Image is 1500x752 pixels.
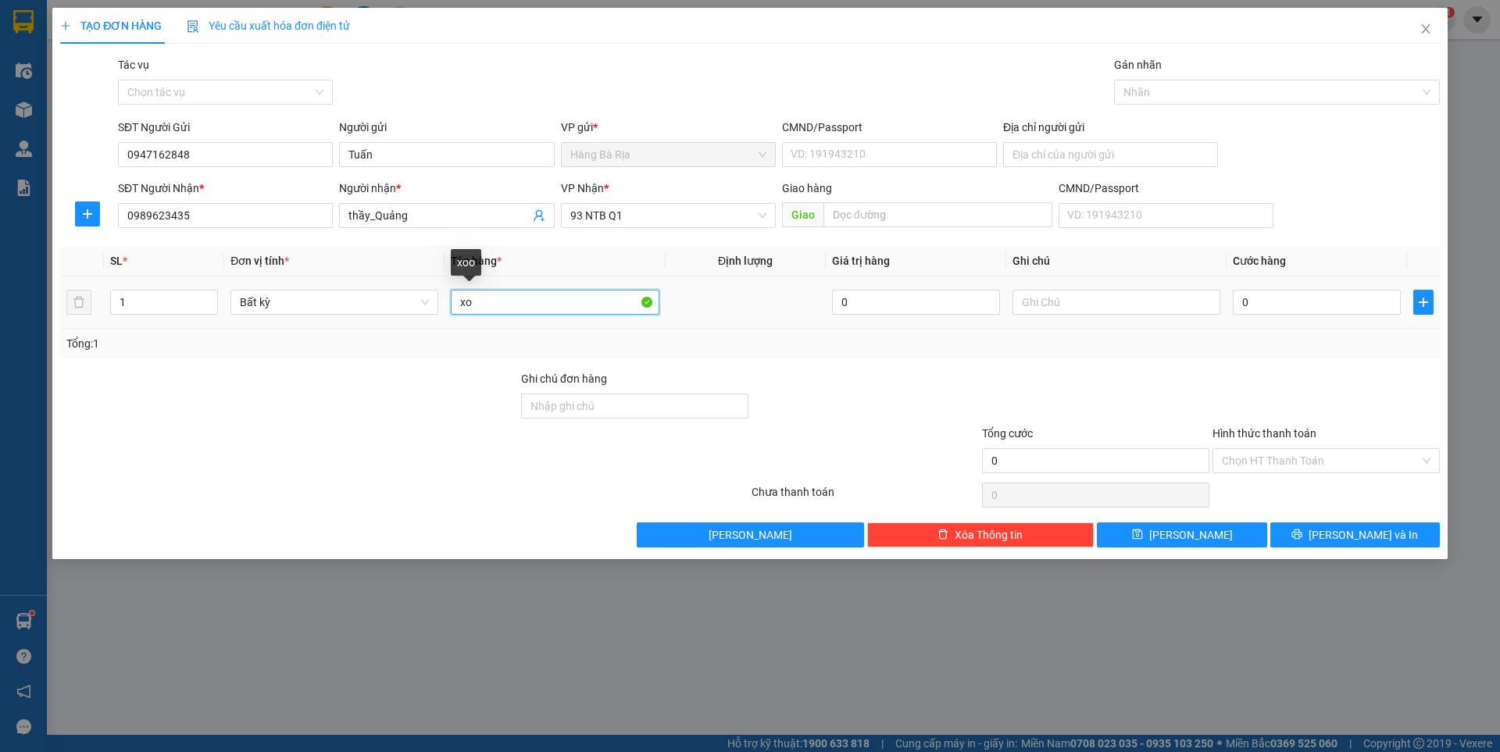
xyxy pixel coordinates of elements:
[782,182,832,194] span: Giao hàng
[1291,529,1302,541] span: printer
[118,180,333,197] div: SĐT Người Nhận
[1404,8,1448,52] button: Close
[637,522,864,547] button: [PERSON_NAME]
[1114,59,1162,71] label: Gán nhãn
[451,249,481,276] div: xoo
[187,20,350,32] span: Yêu cầu xuất hóa đơn điện tử
[1012,290,1220,315] input: Ghi Chú
[339,119,554,136] div: Người gửi
[1212,427,1316,440] label: Hình thức thanh toán
[1132,529,1143,541] span: save
[66,335,579,352] div: Tổng: 1
[60,20,162,32] span: TẠO ĐƠN HÀNG
[66,290,91,315] button: delete
[1420,23,1432,35] span: close
[570,204,766,227] span: 93 NTB Q1
[1003,119,1218,136] div: Địa chỉ người gửi
[1097,522,1266,547] button: save[PERSON_NAME]
[955,526,1023,544] span: Xóa Thông tin
[823,202,1052,227] input: Dọc đường
[750,483,980,511] div: Chưa thanh toán
[782,202,823,227] span: Giao
[570,143,766,166] span: Hàng Bà Rịa
[782,119,997,136] div: CMND/Passport
[1414,296,1433,308] span: plus
[1006,246,1227,276] th: Ghi chú
[1233,255,1286,267] span: Cước hàng
[718,255,773,267] span: Định lượng
[867,522,1095,547] button: deleteXóa Thông tin
[110,255,123,267] span: SL
[533,209,545,222] span: user-add
[937,529,948,541] span: delete
[230,255,289,267] span: Đơn vị tính
[76,208,99,220] span: plus
[832,255,890,267] span: Giá trị hàng
[60,20,71,31] span: plus
[118,119,333,136] div: SĐT Người Gửi
[1413,290,1434,315] button: plus
[118,59,149,71] label: Tác vụ
[709,526,792,544] span: [PERSON_NAME]
[451,290,659,315] input: VD: Bàn, Ghế
[1149,526,1233,544] span: [PERSON_NAME]
[1270,522,1440,547] button: printer[PERSON_NAME] và In
[240,290,429,314] span: Bất kỳ
[1309,526,1418,544] span: [PERSON_NAME] và In
[521,372,607,385] label: Ghi chú đơn hàng
[187,20,199,33] img: icon
[521,394,748,419] input: Ghi chú đơn hàng
[982,427,1033,440] span: Tổng cước
[339,180,554,197] div: Người nhận
[561,119,776,136] div: VP gửi
[1003,142,1218,167] input: Địa chỉ của người gửi
[1059,180,1273,197] div: CMND/Passport
[561,182,604,194] span: VP Nhận
[75,201,100,226] button: plus
[832,290,1000,315] input: 0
